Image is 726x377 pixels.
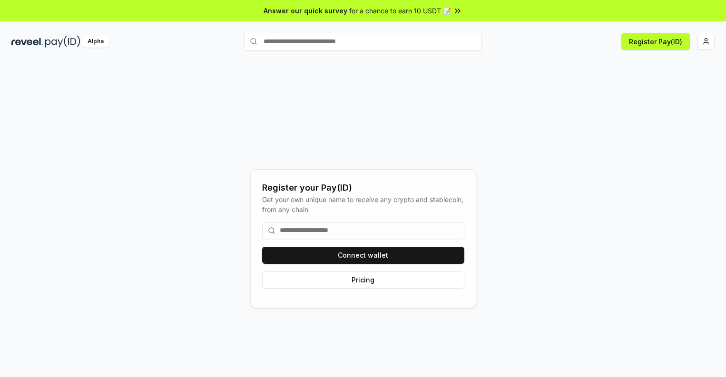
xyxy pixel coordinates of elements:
div: Register your Pay(ID) [262,181,464,194]
span: for a chance to earn 10 USDT 📝 [349,6,451,16]
img: pay_id [45,36,80,48]
div: Alpha [82,36,109,48]
button: Pricing [262,271,464,289]
span: Answer our quick survey [264,6,347,16]
button: Connect wallet [262,247,464,264]
div: Get your own unique name to receive any crypto and stablecoin, from any chain [262,194,464,214]
button: Register Pay(ID) [621,33,690,50]
img: reveel_dark [11,36,43,48]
